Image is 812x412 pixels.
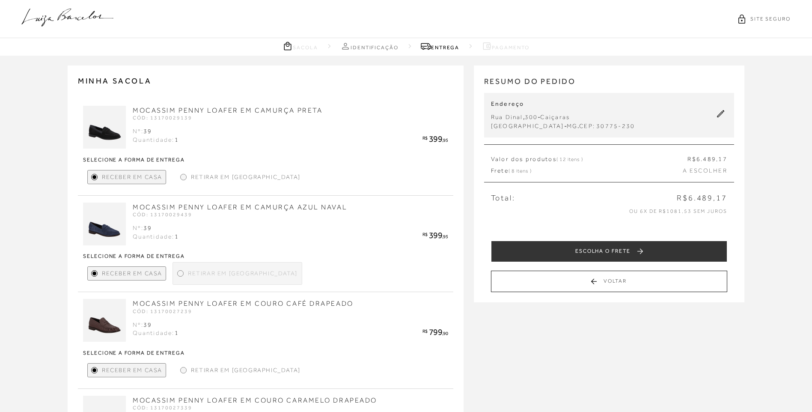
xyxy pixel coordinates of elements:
span: CEP: [579,122,595,129]
span: R$ [422,135,427,140]
span: ou 6x de R$1081,53 sem juros [629,208,727,214]
span: Receber em Casa [102,269,162,278]
div: Quantidade: [133,329,179,337]
a: Sacola [283,41,318,51]
span: SITE SEGURO [750,15,791,23]
span: 1 [175,329,179,336]
strong: Selecione a forma de entrega [83,157,448,162]
span: R$ [422,328,427,334]
span: MG [567,122,577,129]
img: MOCASSIM PENNY LOAFER EM CAMURÇA PRETA [83,106,126,149]
span: CÓD: 13170029139 [133,115,192,121]
span: ( 12 itens ) [556,156,583,162]
span: R$ [422,232,427,237]
div: Nº: [133,224,179,233]
div: Nº: [133,321,179,329]
h2: RESUMO DO PEDIDO [484,76,734,93]
span: A ESCOLHER [683,167,727,175]
span: R$6.489,17 [677,193,727,203]
span: Total: [491,193,515,203]
span: ,17 [716,155,727,162]
span: Retirar em [GEOGRAPHIC_DATA] [188,269,297,278]
div: Nº: [133,127,179,136]
span: ,95 [442,234,448,239]
a: MOCASSIM PENNY LOAFER EM CAMURÇA AZUL NAVAL [133,203,347,211]
span: 6.489 [696,155,716,162]
span: CÓD: 13170027239 [133,308,192,314]
span: Retirar em [GEOGRAPHIC_DATA] [191,173,300,182]
span: 30775-230 [596,122,635,129]
a: MOCASSIM PENNY LOAFER EM COURO CAFÉ DRAPEADO [133,300,354,308]
div: - . [491,122,635,131]
span: 300 [525,113,538,120]
span: ( 8 itens ) [509,168,532,174]
a: MOCASSIM PENNY LOAFER EM CAMURÇA PRETA [133,107,322,114]
span: Valor dos produtos [491,155,583,164]
span: Retirar em [GEOGRAPHIC_DATA] [191,366,300,375]
button: ESCOLHA O FRETE [491,241,727,262]
strong: Selecione a forma de entrega [83,350,448,355]
span: 1 [175,136,179,143]
strong: Selecione a forma de entrega [83,254,448,259]
span: CÓD: 13170027339 [133,405,192,411]
span: Receber em Casa [102,366,162,375]
span: Rua Dinal [491,113,523,120]
div: Quantidade: [133,233,179,241]
a: Pagamento [482,41,529,51]
a: Entrega [421,41,459,51]
span: Frete [491,167,532,175]
h2: MINHA SACOLA [78,76,453,86]
span: Caiçaras [540,113,570,120]
a: Identificação [340,41,399,51]
div: , - [491,113,635,122]
span: 399 [429,230,442,240]
span: 39 [143,128,152,134]
span: ,95 [442,137,448,143]
span: CÓD: 13170029439 [133,212,192,218]
img: MOCASSIM PENNY LOAFER EM COURO CAFÉ DRAPEADO [83,299,126,342]
span: 399 [429,134,442,143]
span: 39 [143,321,152,328]
span: ,90 [442,331,448,336]
img: MOCASSIM PENNY LOAFER EM CAMURÇA AZUL NAVAL [83,203,126,245]
div: Quantidade: [133,136,179,144]
p: Endereço [491,100,635,108]
span: 799 [429,327,442,337]
span: R$ [687,155,696,162]
span: [GEOGRAPHIC_DATA] [491,122,564,129]
a: MOCASSIM PENNY LOAFER EM COURO CARAMELO DRAPEADO [133,397,377,404]
span: Receber em Casa [102,173,162,182]
span: 39 [143,224,152,231]
span: 1 [175,233,179,240]
button: Voltar [491,271,727,292]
